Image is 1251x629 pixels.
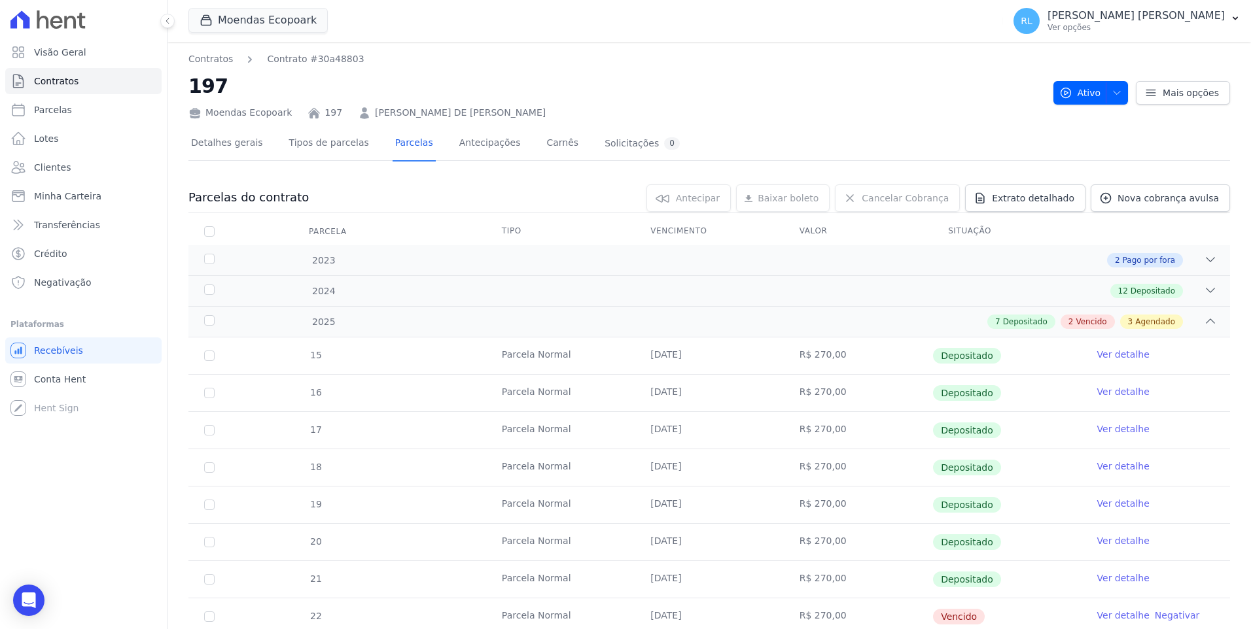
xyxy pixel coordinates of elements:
[293,218,362,245] div: Parcela
[204,350,215,361] input: Só é possível selecionar pagamentos em aberto
[784,449,932,486] td: R$ 270,00
[1097,385,1150,398] a: Ver detalhe
[635,412,783,449] td: [DATE]
[1097,348,1150,361] a: Ver detalhe
[1128,316,1133,328] span: 3
[635,375,783,411] td: [DATE]
[784,561,932,598] td: R$ 270,00
[932,218,1081,245] th: Situação
[5,337,162,364] a: Recebíveis
[10,316,156,332] div: Plataformas
[1118,192,1219,205] span: Nova cobrança avulsa
[486,524,635,560] td: Parcela Normal
[486,337,635,374] td: Parcela Normal
[188,8,328,33] button: Moendas Ecopoark
[5,154,162,180] a: Clientes
[664,137,680,150] div: 0
[635,524,783,560] td: [DATE]
[5,212,162,238] a: Transferências
[635,449,783,486] td: [DATE]
[309,611,322,621] span: 22
[188,52,1043,66] nav: Breadcrumb
[309,573,322,584] span: 21
[5,68,162,94] a: Contratos
[965,184,1085,212] a: Extrato detalhado
[486,449,635,486] td: Parcela Normal
[784,375,932,411] td: R$ 270,00
[784,218,932,245] th: Valor
[1131,285,1175,297] span: Depositado
[5,183,162,209] a: Minha Carteira
[34,218,100,231] span: Transferências
[933,497,1001,513] span: Depositado
[933,422,1001,438] span: Depositado
[13,585,44,616] div: Open Intercom Messenger
[204,537,215,547] input: Só é possível selecionar pagamentos em aberto
[34,103,72,116] span: Parcelas
[5,126,162,152] a: Lotes
[486,561,635,598] td: Parcela Normal
[1115,254,1120,266] span: 2
[1163,86,1219,99] span: Mais opções
[933,348,1001,364] span: Depositado
[933,385,1001,401] span: Depositado
[1136,81,1230,105] a: Mais opções
[1053,81,1129,105] button: Ativo
[34,276,92,289] span: Negativação
[486,375,635,411] td: Parcela Normal
[34,247,67,260] span: Crédito
[34,344,83,357] span: Recebíveis
[635,337,783,374] td: [DATE]
[1068,316,1074,328] span: 2
[34,46,86,59] span: Visão Geral
[602,127,682,161] a: Solicitações0
[1003,316,1048,328] span: Depositado
[1123,254,1175,266] span: Pago por fora
[1097,497,1150,510] a: Ver detalhe
[1091,184,1230,212] a: Nova cobrança avulsa
[486,218,635,245] th: Tipo
[635,486,783,523] td: [DATE]
[309,499,322,509] span: 19
[309,462,322,472] span: 18
[5,39,162,65] a: Visão Geral
[267,52,364,66] a: Contrato #30a48803
[204,611,215,622] input: default
[188,127,266,161] a: Detalhes gerais
[1076,316,1106,328] span: Vencido
[5,269,162,296] a: Negativação
[5,97,162,123] a: Parcelas
[5,366,162,392] a: Conta Hent
[1097,571,1150,585] a: Ver detalhe
[1097,422,1150,435] a: Ver detalhe
[1118,285,1128,297] span: 12
[34,373,86,386] span: Conta Hent
[784,412,932,449] td: R$ 270,00
[188,190,309,205] h3: Parcelas do contrato
[486,412,635,449] td: Parcela Normal
[204,574,215,585] input: Só é possível selecionar pagamentos em aberto
[287,127,372,161] a: Tipos de parcelas
[784,486,932,523] td: R$ 270,00
[309,424,322,435] span: 17
[486,486,635,523] td: Parcela Normal
[635,218,783,245] th: Vencimento
[933,460,1001,475] span: Depositado
[375,106,546,120] a: [PERSON_NAME] DE [PERSON_NAME]
[309,387,322,398] span: 16
[188,106,292,120] div: Moendas Ecopoark
[457,127,523,161] a: Antecipações
[784,524,932,560] td: R$ 270,00
[188,52,233,66] a: Contratos
[933,609,985,624] span: Vencido
[544,127,581,161] a: Carnês
[34,75,79,88] span: Contratos
[188,52,364,66] nav: Breadcrumb
[34,132,59,145] span: Lotes
[204,500,215,510] input: Só é possível selecionar pagamentos em aberto
[204,462,215,473] input: Só é possível selecionar pagamentos em aberto
[325,106,342,120] a: 197
[995,316,1000,328] span: 7
[204,388,215,398] input: Só é possível selecionar pagamentos em aberto
[1097,460,1150,473] a: Ver detalhe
